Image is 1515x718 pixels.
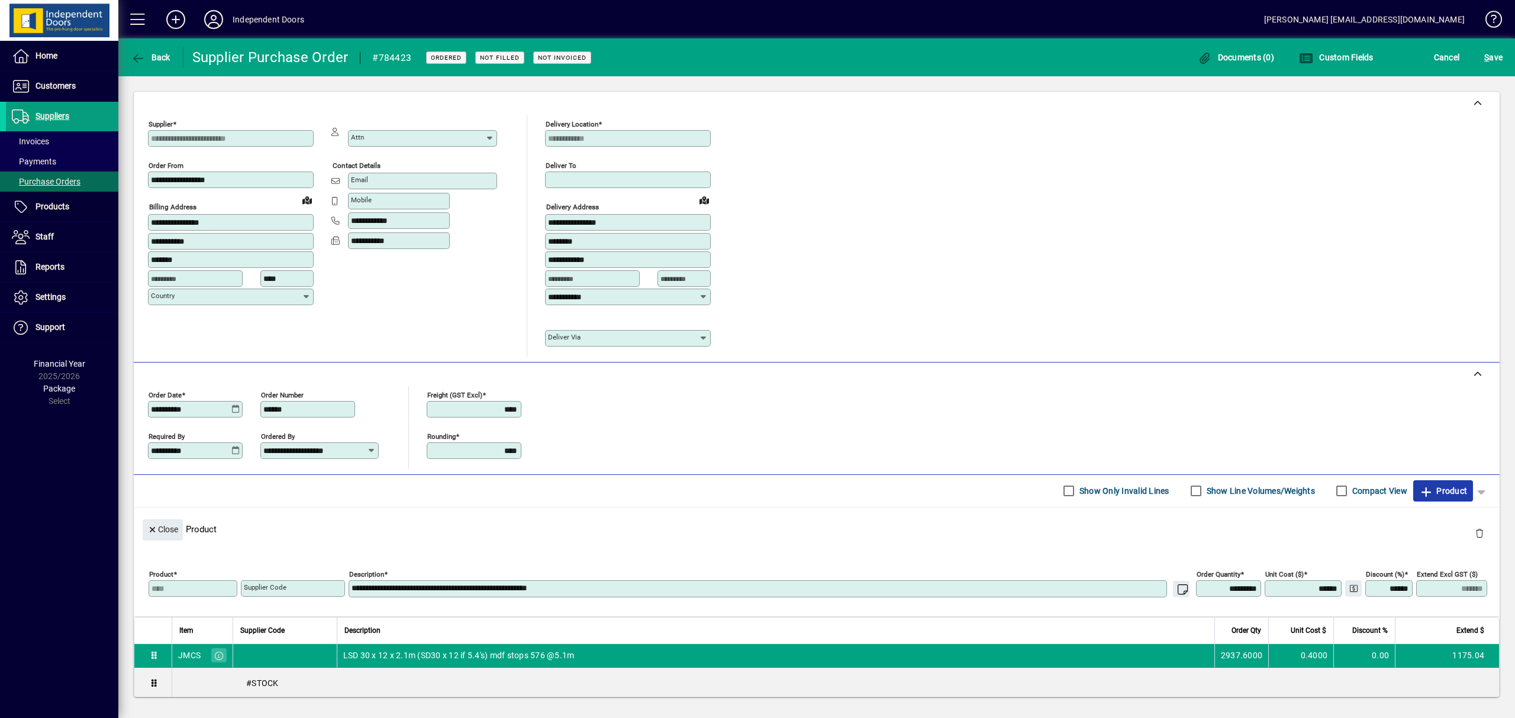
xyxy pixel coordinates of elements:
[36,322,65,332] span: Support
[6,172,118,192] a: Purchase Orders
[1291,624,1326,637] span: Unit Cost $
[149,161,183,170] mat-label: Order from
[131,53,170,62] span: Back
[6,253,118,282] a: Reports
[349,570,384,578] mat-label: Description
[1413,480,1473,502] button: Product
[128,47,173,68] button: Back
[149,390,182,399] mat-label: Order date
[149,120,173,128] mat-label: Supplier
[1345,580,1362,597] button: Change Price Levels
[6,72,118,101] a: Customers
[12,157,56,166] span: Payments
[118,47,183,68] app-page-header-button: Back
[157,9,195,30] button: Add
[1481,47,1506,68] button: Save
[1204,485,1315,497] label: Show Line Volumes/Weights
[261,432,295,440] mat-label: Ordered by
[6,131,118,151] a: Invoices
[298,190,317,209] a: View on map
[1434,48,1460,67] span: Cancel
[179,624,194,637] span: Item
[480,54,520,62] span: Not Filled
[1395,644,1499,668] td: 1175.04
[1419,481,1467,500] span: Product
[143,519,183,541] button: Close
[6,192,118,222] a: Products
[6,151,118,172] a: Payments
[1197,570,1240,578] mat-label: Order Quantity
[43,384,75,393] span: Package
[1268,644,1333,668] td: 0.4000
[1417,570,1478,578] mat-label: Extend excl GST ($)
[1366,570,1404,578] mat-label: Discount (%)
[372,48,411,67] div: #784423
[34,359,85,368] span: Financial Year
[1194,47,1277,68] button: Documents (0)
[147,520,178,539] span: Close
[538,54,586,62] span: Not Invoiced
[351,133,364,141] mat-label: Attn
[1484,53,1489,62] span: S
[149,432,185,440] mat-label: Required by
[36,51,57,60] span: Home
[1465,519,1494,548] button: Delete
[36,292,66,302] span: Settings
[240,624,285,637] span: Supplier Code
[1465,528,1494,538] app-page-header-button: Delete
[36,262,65,271] span: Reports
[1214,644,1268,668] td: 2937.6000
[6,41,118,71] a: Home
[36,111,69,121] span: Suppliers
[1197,53,1274,62] span: Documents (0)
[695,190,714,209] a: View on map
[1477,2,1500,41] a: Knowledge Base
[244,583,286,591] mat-label: Supplier Code
[431,54,462,62] span: Ordered
[172,668,1499,698] div: #STOCK
[1265,570,1304,578] mat-label: Unit Cost ($)
[192,48,349,67] div: Supplier Purchase Order
[427,390,482,399] mat-label: Freight (GST excl)
[12,137,49,146] span: Invoices
[178,649,201,661] div: JMCS
[427,432,456,440] mat-label: Rounding
[1333,644,1395,668] td: 0.00
[548,333,581,341] mat-label: Deliver via
[351,176,368,184] mat-label: Email
[149,570,173,578] mat-label: Product
[140,523,186,534] app-page-header-button: Close
[344,624,381,637] span: Description
[1456,624,1484,637] span: Extend $
[1077,485,1169,497] label: Show Only Invalid Lines
[12,177,80,186] span: Purchase Orders
[6,283,118,312] a: Settings
[36,202,69,211] span: Products
[6,313,118,342] a: Support
[1264,10,1465,29] div: [PERSON_NAME] [EMAIL_ADDRESS][DOMAIN_NAME]
[36,81,76,90] span: Customers
[36,232,54,241] span: Staff
[261,390,304,399] mat-label: Order number
[1232,624,1261,637] span: Order Qty
[546,161,576,170] mat-label: Deliver To
[1299,53,1374,62] span: Custom Fields
[546,120,598,128] mat-label: Delivery Location
[1352,624,1388,637] span: Discount %
[195,9,233,30] button: Profile
[351,196,372,204] mat-label: Mobile
[1296,47,1377,68] button: Custom Fields
[233,10,304,29] div: Independent Doors
[151,292,175,300] mat-label: Country
[1431,47,1463,68] button: Cancel
[6,222,118,252] a: Staff
[1350,485,1407,497] label: Compact View
[1484,48,1503,67] span: ave
[343,649,575,661] span: LSD 30 x 12 x 2.1m (SD30 x 12 if 5.4's) mdf stops 576 @5.1m
[134,507,1500,551] div: Product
